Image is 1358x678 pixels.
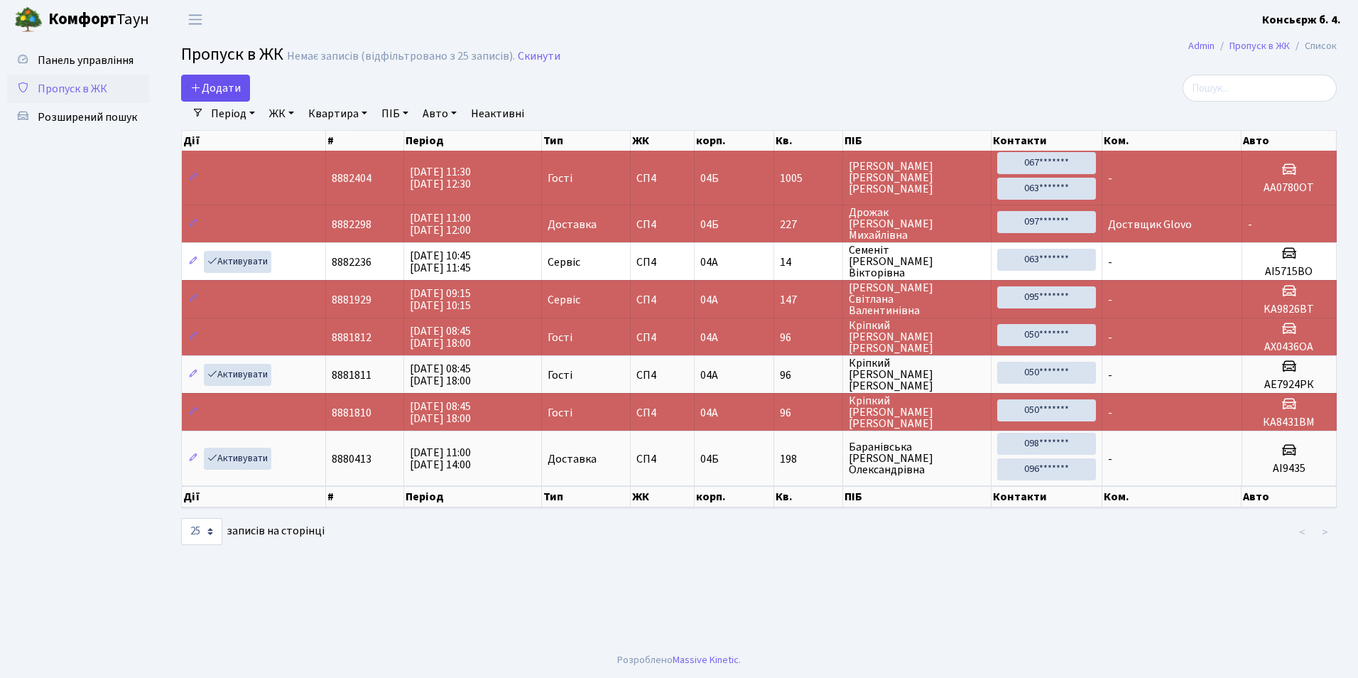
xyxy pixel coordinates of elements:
span: Баранівська [PERSON_NAME] Олександрівна [849,441,985,475]
th: корп. [695,486,774,507]
nav: breadcrumb [1167,31,1358,61]
span: 1005 [780,173,837,184]
span: 96 [780,407,837,419]
h5: AI9435 [1248,462,1330,475]
span: Доставка [548,219,597,230]
th: ЖК [631,131,695,151]
a: ЖК [264,102,300,126]
span: 14 [780,257,837,268]
th: Ком. [1102,131,1242,151]
span: - [1108,330,1112,345]
span: [DATE] 10:45 [DATE] 11:45 [410,248,471,276]
span: [DATE] 08:45 [DATE] 18:00 [410,361,471,389]
span: Гості [548,407,572,419]
span: Гості [548,332,572,343]
button: Переключити навігацію [178,8,213,31]
a: Активувати [204,448,271,470]
span: 96 [780,332,837,343]
th: Контакти [992,486,1102,507]
span: СП4 [636,257,688,268]
span: СП4 [636,453,688,465]
span: Панель управління [38,53,134,68]
a: Massive Kinetic [673,652,739,667]
span: 227 [780,219,837,230]
span: Дрожак [PERSON_NAME] Михайлівна [849,207,985,241]
th: Тип [542,486,631,507]
th: Контакти [992,131,1102,151]
h5: АІ5715ВО [1248,265,1330,279]
span: [DATE] 11:00 [DATE] 14:00 [410,445,471,473]
span: 147 [780,294,837,306]
span: [PERSON_NAME] [PERSON_NAME] [PERSON_NAME] [849,161,985,195]
h5: KA9826BT [1248,303,1330,316]
span: Кріпкий [PERSON_NAME] [PERSON_NAME] [849,395,985,429]
input: Пошук... [1183,75,1337,102]
span: - [1108,171,1112,186]
span: - [1108,254,1112,270]
span: - [1108,367,1112,383]
span: 8882404 [332,171,371,186]
span: [DATE] 11:30 [DATE] 12:30 [410,164,471,192]
span: Семеніт [PERSON_NAME] Вікторівна [849,244,985,279]
span: - [1248,217,1252,232]
a: Активувати [204,251,271,273]
span: Додати [190,80,241,96]
th: ЖК [631,486,695,507]
th: ПІБ [843,131,992,151]
label: записів на сторінці [181,518,325,545]
a: ПІБ [376,102,414,126]
div: Розроблено . [617,652,741,668]
span: СП4 [636,173,688,184]
th: Авто [1242,131,1337,151]
th: Авто [1242,486,1337,507]
span: 198 [780,453,837,465]
img: logo.png [14,6,43,34]
span: 8881810 [332,405,371,421]
span: Таун [48,8,149,32]
h5: АЕ7924РК [1248,378,1330,392]
span: Кріпкий [PERSON_NAME] [PERSON_NAME] [849,357,985,392]
a: Активувати [204,364,271,386]
span: 8880413 [332,451,371,467]
a: Період [205,102,261,126]
span: Кріпкий [PERSON_NAME] [PERSON_NAME] [849,320,985,354]
b: Консьєрж б. 4. [1262,12,1341,28]
span: [DATE] 09:15 [DATE] 10:15 [410,286,471,313]
span: Гості [548,370,572,381]
span: - [1108,451,1112,467]
span: 8882236 [332,254,371,270]
span: 8881811 [332,367,371,383]
span: 8882298 [332,217,371,232]
a: Пропуск в ЖК [7,75,149,103]
a: Пропуск в ЖК [1229,38,1290,53]
span: [PERSON_NAME] Світлана Валентинівна [849,282,985,316]
a: Розширений пошук [7,103,149,131]
th: Кв. [774,486,843,507]
a: Додати [181,75,250,102]
span: 04Б [700,451,719,467]
a: Авто [417,102,462,126]
th: Період [404,486,542,507]
h5: АА0780ОТ [1248,181,1330,195]
span: СП4 [636,219,688,230]
span: Пропуск в ЖК [38,81,107,97]
span: 04А [700,405,718,421]
span: Сервіс [548,257,580,268]
th: корп. [695,131,774,151]
span: 8881812 [332,330,371,345]
th: Кв. [774,131,843,151]
th: Ком. [1102,486,1242,507]
span: 04Б [700,171,719,186]
span: - [1108,292,1112,308]
select: записів на сторінці [181,518,222,545]
th: Дії [182,131,326,151]
a: Квартира [303,102,373,126]
span: Сервіс [548,294,580,306]
span: Доставка [548,453,597,465]
a: Скинути [518,50,560,63]
th: ПІБ [843,486,992,507]
th: Тип [542,131,631,151]
span: Пропуск в ЖК [181,42,283,67]
span: 04Б [700,217,719,232]
a: Неактивні [465,102,530,126]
